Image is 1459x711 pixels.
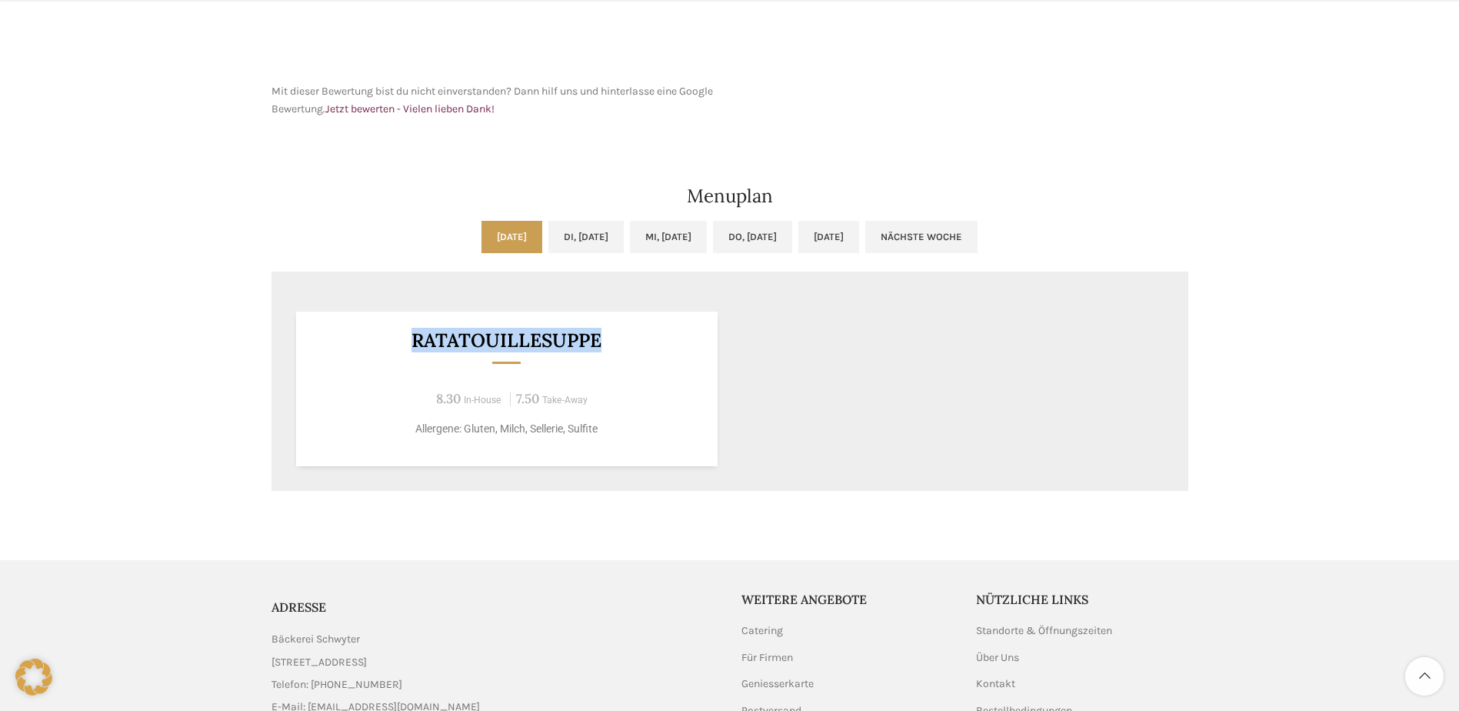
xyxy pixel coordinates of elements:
a: List item link [271,676,718,693]
a: Nächste Woche [865,221,978,253]
a: Geniesserkarte [741,676,815,692]
span: Take-Away [542,395,588,406]
a: Für Firmen [741,650,794,666]
span: Bäckerei Schwyter [271,631,360,648]
span: In-House [464,395,501,406]
span: [STREET_ADDRESS] [271,654,367,671]
span: 8.30 [436,390,461,407]
h3: Ratatouillesuppe [315,331,698,350]
a: [DATE] [798,221,859,253]
h5: Nützliche Links [976,591,1188,608]
a: Mi, [DATE] [630,221,707,253]
h5: Weitere Angebote [741,591,954,608]
h2: Menuplan [271,187,1188,205]
p: Allergene: Gluten, Milch, Sellerie, Sulfite [315,421,698,437]
span: ADRESSE [271,599,326,615]
span: 7.50 [516,390,539,407]
a: Jetzt bewerten - Vielen lieben Dank! [325,102,495,115]
a: Standorte & Öffnungszeiten [976,623,1114,639]
a: Di, [DATE] [548,221,624,253]
a: Do, [DATE] [713,221,792,253]
a: Catering [741,623,784,639]
a: Kontakt [976,676,1017,692]
p: Mit dieser Bewertung bist du nicht einverstanden? Dann hilf uns und hinterlasse eine Google Bewer... [271,83,722,118]
a: Scroll to top button [1405,657,1444,696]
a: [DATE] [481,221,542,253]
a: Über Uns [976,650,1021,666]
